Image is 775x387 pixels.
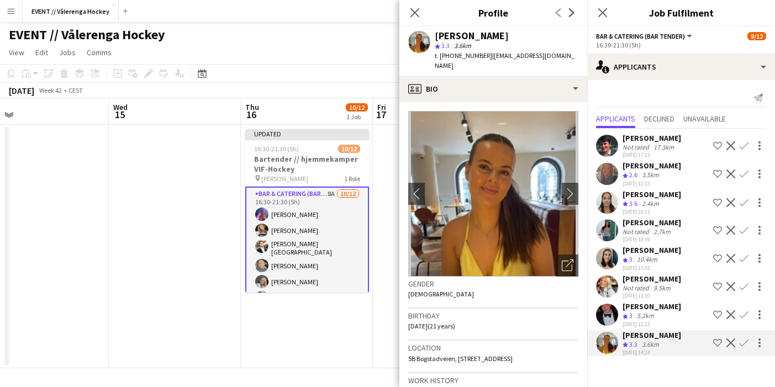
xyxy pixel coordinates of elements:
span: Wed [113,102,128,112]
div: 5.2km [635,311,656,321]
div: Applicants [587,54,775,80]
span: 3.6 [629,199,637,208]
span: Week 42 [36,86,64,94]
div: Not rated [623,143,651,151]
div: [DATE] [9,85,34,96]
div: Open photos pop-in [556,255,578,277]
div: Not rated [623,284,651,292]
span: t. [PHONE_NUMBER] [435,51,492,60]
h1: EVENT // Vålerenga Hockey [9,26,165,43]
h3: Birthday [408,311,578,321]
div: [DATE] 12:22 [623,321,681,328]
div: [DATE] 15:55 [623,264,681,272]
span: 3.3 [441,41,450,50]
span: 3 [629,311,632,320]
div: [PERSON_NAME] [435,31,509,41]
span: 1 Role [344,174,360,183]
h3: Bartender // hjemmekamper VIF-Hockey [245,154,369,174]
span: View [9,47,24,57]
span: [DEMOGRAPHIC_DATA] [408,290,474,298]
div: 3.6km [640,340,661,349]
h3: Gender [408,279,578,289]
div: [DATE] 18:31 [623,208,681,215]
div: 10.4km [635,255,660,264]
span: 16:30-21:30 (5h) [254,145,299,153]
span: 5B Bogstadveien, [STREET_ADDRESS] [408,354,513,363]
div: [PERSON_NAME] [623,274,681,284]
span: Applicants [596,115,635,123]
span: [DATE] (21 years) [408,322,455,330]
div: [PERSON_NAME] [623,161,681,171]
span: Comms [87,47,112,57]
span: Fri [377,102,386,112]
div: 2.7km [651,227,673,236]
a: Edit [31,45,52,60]
div: [PERSON_NAME] [623,133,681,143]
span: Jobs [59,47,76,57]
div: 3.5km [640,171,661,180]
div: 1 Job [346,113,367,121]
button: EVENT // Vålerenga Hockey [23,1,119,22]
span: 15 [112,108,128,121]
div: [PERSON_NAME] [623,218,681,227]
span: 3.3 [629,340,637,348]
div: [DATE] 17:13 [623,151,681,158]
div: [PERSON_NAME] [623,330,681,340]
div: 2.4km [640,199,661,209]
span: [PERSON_NAME] [261,174,308,183]
span: 10/12 [338,145,360,153]
div: 16:30-21:30 (5h) [596,41,766,49]
span: 17 [376,108,386,121]
div: [DATE] 18:39 [623,236,681,243]
div: 17.3km [651,143,676,151]
h3: Location [408,343,578,353]
div: CEST [68,86,83,94]
button: Bar & Catering (Bar Tender) [596,32,694,40]
span: Edit [35,47,48,57]
span: 9/12 [747,32,766,40]
h3: Profile [399,6,587,20]
span: 16 [244,108,259,121]
span: Bar & Catering (Bar Tender) [596,32,685,40]
span: | [EMAIL_ADDRESS][DOMAIN_NAME] [435,51,574,70]
div: Not rated [623,227,651,236]
span: Thu [245,102,259,112]
div: [PERSON_NAME] [623,189,681,199]
div: [PERSON_NAME] [623,301,681,311]
h3: Work history [408,375,578,385]
div: [DATE] 12:33 [623,180,681,187]
div: [DATE] 11:10 [623,292,681,299]
div: [PERSON_NAME] [623,245,681,255]
div: Updated [245,129,369,138]
div: [DATE] 14:24 [623,349,681,356]
span: 10/12 [346,103,368,112]
span: Unavailable [683,115,726,123]
h3: Job Fulfilment [587,6,775,20]
span: Declined [644,115,674,123]
a: Comms [82,45,116,60]
a: View [4,45,29,60]
app-job-card: Updated16:30-21:30 (5h)10/12Bartender // hjemmekamper VIF-Hockey [PERSON_NAME]1 RoleBar & Caterin... [245,129,369,293]
span: 3 [629,255,632,263]
img: Crew avatar or photo [408,111,578,277]
span: 3.6km [452,41,473,50]
div: Bio [399,76,587,102]
div: 9.5km [651,284,673,292]
a: Jobs [55,45,80,60]
span: 2.6 [629,171,637,179]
